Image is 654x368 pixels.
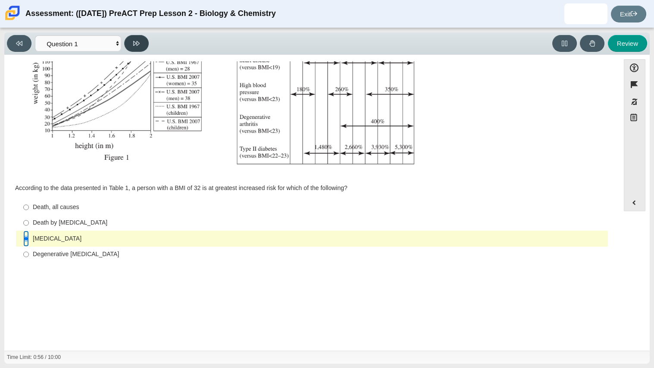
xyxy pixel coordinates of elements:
[33,250,604,259] div: Degenerative [MEDICAL_DATA]
[579,7,593,21] img: anabelle.zepeda.9fMusE
[608,35,647,52] button: Review
[9,59,615,275] div: Assessment items
[33,203,604,212] div: Death, all causes
[25,3,276,24] div: Assessment: ([DATE]) PreACT Prep Lesson 2 - Biology & Chemistry
[624,110,645,128] button: Notepad
[15,184,609,193] div: According to the data presented in Table 1, a person with a BMI of 32 is at greatest increased ri...
[580,35,604,52] button: Raise Your Hand
[7,354,61,361] div: Time Limit: 0:56 / 10:00
[3,16,22,23] a: Carmen School of Science & Technology
[3,4,22,22] img: Carmen School of Science & Technology
[624,93,645,110] button: Toggle response masking
[611,6,646,22] a: Exit
[624,59,645,76] button: Open Accessibility Menu
[624,194,645,211] button: Expand menu. Displays the button labels.
[33,235,604,243] div: [MEDICAL_DATA]
[33,219,604,227] div: Death by [MEDICAL_DATA]
[624,76,645,93] button: Flag item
